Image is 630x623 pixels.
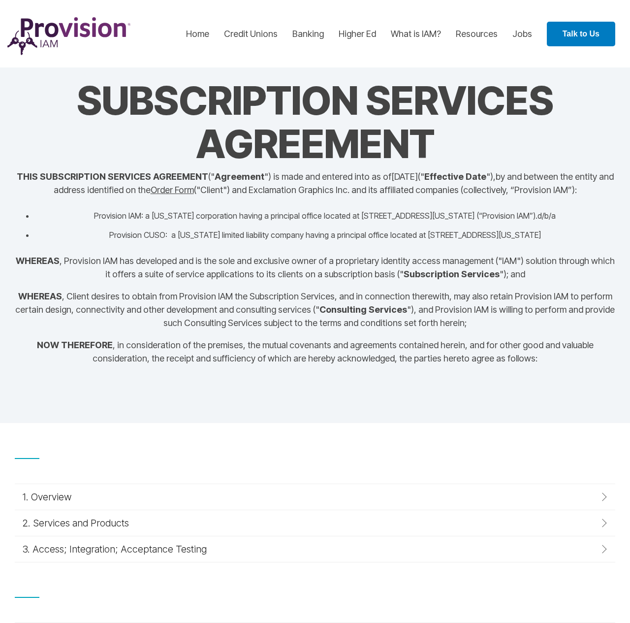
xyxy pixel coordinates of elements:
a: Resources [456,26,498,42]
span: Provision CUSO: a [US_STATE] limited liability company having a principal office located at [STRE... [109,230,541,240]
div: 3. Access; Integration; Acceptance Testing [22,544,603,555]
a: Jobs [512,26,532,42]
a: Credit Unions [224,26,278,42]
strong: WHEREAS [18,291,62,301]
ul: Accordion Control Group Buttons [15,484,615,562]
p: (" ") is made and entered into as of (" "), [15,170,615,197]
strong: Subscription Services [404,269,500,279]
a: Talk to Us [547,22,615,46]
strong: THIS SUBSCRIPTION SERVICES AGREEMENT [17,171,208,182]
span: , Client desires to obtain from Provision IAM the Subscription Services, and in connection therew... [15,291,615,328]
a: What is IAM? [391,26,441,42]
a: 2. Services and Products [15,510,615,536]
span: Order Form [151,185,194,195]
strong: Agreement [215,171,264,182]
a: Banking [292,26,324,42]
strong: NOW THEREFORE [37,340,113,350]
a: Home [186,26,209,42]
a: 3. Access; Integration; Acceptance Testing [15,536,615,562]
img: ProvisionIAM-Logo-Purple [7,17,130,55]
span: [DATE] [391,171,418,182]
strong: Consulting Services [319,304,407,315]
a: 1. Overview [15,484,615,510]
strong: SUBSCRIPTION SERVICES AGREEMENT [77,76,554,167]
div: 1. Overview [22,492,603,502]
span: , Provision IAM has developed and is the sole and exclusive owner of a proprietary identity acces... [16,256,615,279]
strong: Effective Date [424,171,486,182]
strong: WHEREAS [16,256,60,266]
li: Provision IAM: a [US_STATE] corporation having a principal office located at [STREET_ADDRESS][US_... [34,210,615,222]
a: Higher Ed [339,26,376,42]
div: 2. Services and Products [22,518,603,528]
nav: menu [179,18,539,50]
strong: Talk to Us [563,30,599,38]
span: , in consideration of the premises, the mutual covenants and agreements contained herein, and for... [37,340,594,363]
